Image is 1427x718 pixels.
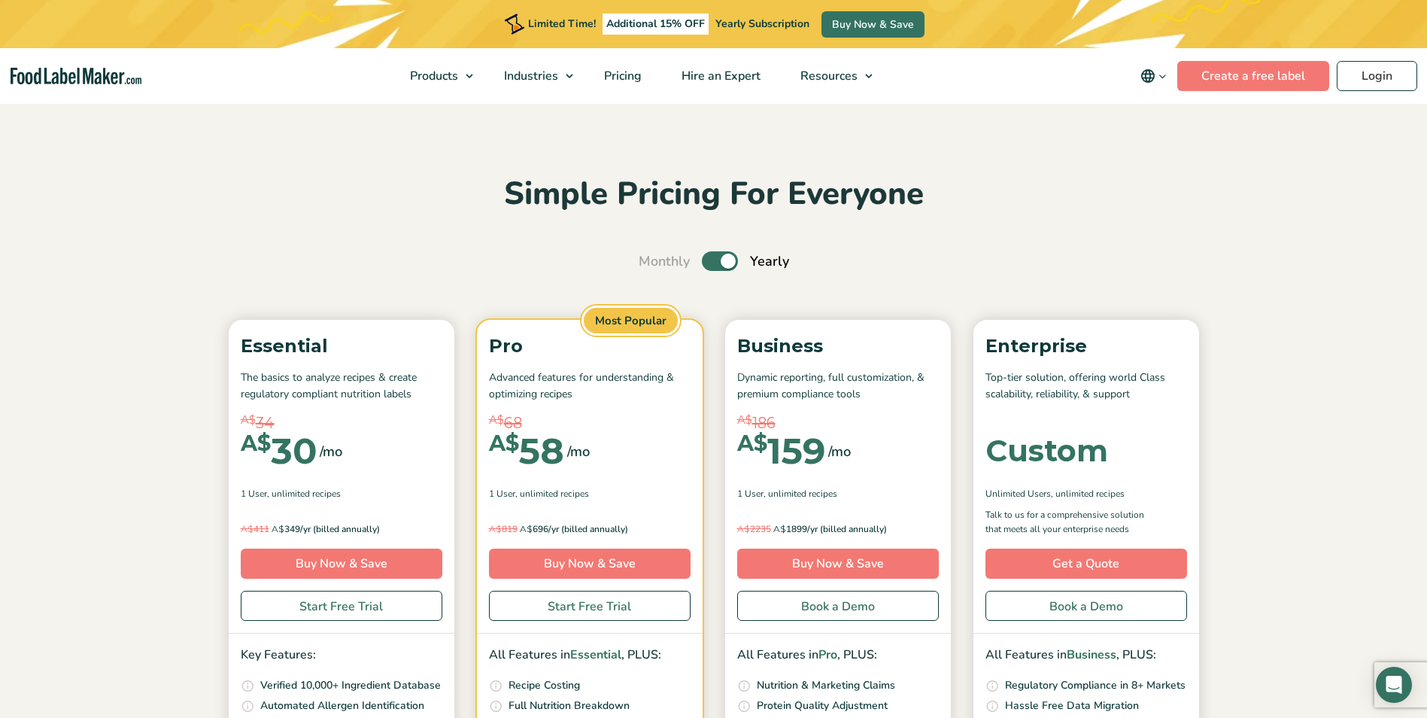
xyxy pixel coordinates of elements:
p: Protein Quality Adjustment [757,698,888,714]
label: Toggle [702,251,738,271]
p: The basics to analyze recipes & create regulatory compliant nutrition labels [241,370,442,403]
span: 68 [504,412,522,434]
a: Buy Now & Save [489,549,691,579]
p: Pro [489,332,691,361]
span: Pricing [600,68,643,84]
a: Resources [781,48,880,104]
span: A$ [520,523,533,534]
span: , Unlimited Recipes [515,487,589,500]
p: All Features in , PLUS: [489,646,691,665]
p: Nutrition & Marketing Claims [757,677,895,694]
p: Hassle Free Data Migration [1005,698,1139,714]
a: Pricing [584,48,658,104]
span: Business [1067,647,1116,663]
span: A$ [737,523,750,534]
p: Full Nutrition Breakdown [509,698,630,714]
a: Book a Demo [737,591,939,621]
div: 58 [489,433,564,469]
span: A$ [241,433,271,455]
span: Products [405,68,460,84]
a: Buy Now & Save [821,11,925,38]
span: A$ [241,523,254,534]
span: Limited Time! [528,17,596,31]
span: Resources [796,68,859,84]
a: Get a Quote [985,549,1187,579]
span: Hire an Expert [677,68,762,84]
span: Essential [570,647,621,663]
p: Top-tier solution, offering world Class scalability, reliability, & support [985,370,1187,403]
a: Start Free Trial [241,591,442,621]
span: Pro [818,647,837,663]
p: Verified 10,000+ Ingredient Database [260,677,441,694]
p: All Features in , PLUS: [985,646,1187,665]
span: A$ [489,433,519,455]
span: A$ [737,412,752,429]
p: All Features in , PLUS: [737,646,939,665]
span: A$ [272,523,284,534]
div: Custom [985,436,1108,466]
p: Dynamic reporting, full customization, & premium compliance tools [737,370,939,403]
h2: Simple Pricing For Everyone [221,174,1207,215]
span: /mo [320,441,342,462]
a: Products [390,48,481,104]
a: Start Free Trial [489,591,691,621]
span: 1 User [737,487,764,500]
span: , Unlimited Recipes [267,487,341,500]
span: Monthly [639,251,690,272]
div: 30 [241,433,317,469]
span: A$ [773,523,786,534]
p: Automated Allergen Identification [260,698,424,714]
del: 411 [241,523,269,535]
p: Enterprise [985,332,1187,361]
span: Unlimited Users [985,487,1051,500]
p: Recipe Costing [509,677,580,694]
span: 1 User [241,487,267,500]
span: A$ [489,412,504,429]
p: 696/yr (billed annually) [489,522,691,537]
span: Industries [499,68,560,84]
p: Talk to us for a comprehensive solution that meets all your enterprise needs [985,508,1158,537]
p: Essential [241,332,442,361]
a: Book a Demo [985,591,1187,621]
span: A$ [737,433,767,455]
span: Yearly Subscription [715,17,809,31]
a: Industries [484,48,581,104]
span: A$ [489,523,502,534]
span: /mo [828,441,851,462]
span: , Unlimited Recipes [764,487,837,500]
a: Hire an Expert [662,48,777,104]
a: Create a free label [1177,61,1329,91]
span: /mo [567,441,590,462]
p: Regulatory Compliance in 8+ Markets [1005,677,1186,694]
del: 819 [489,523,518,535]
p: Advanced features for understanding & optimizing recipes [489,370,691,403]
span: 34 [256,412,275,434]
span: , Unlimited Recipes [1051,487,1125,500]
span: Most Popular [581,306,680,336]
del: 2235 [737,523,771,535]
a: Buy Now & Save [737,549,939,579]
div: 159 [737,433,825,469]
p: Business [737,332,939,361]
span: Yearly [750,251,789,272]
span: Additional 15% OFF [603,14,709,35]
a: Login [1337,61,1417,91]
a: Buy Now & Save [241,549,442,579]
span: 1 User [489,487,515,500]
span: A$ [241,412,256,429]
p: Key Features: [241,646,442,665]
p: 1899/yr (billed annually) [737,522,939,537]
div: Open Intercom Messenger [1376,667,1412,703]
span: 186 [752,412,776,434]
p: 349/yr (billed annually) [241,522,442,537]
